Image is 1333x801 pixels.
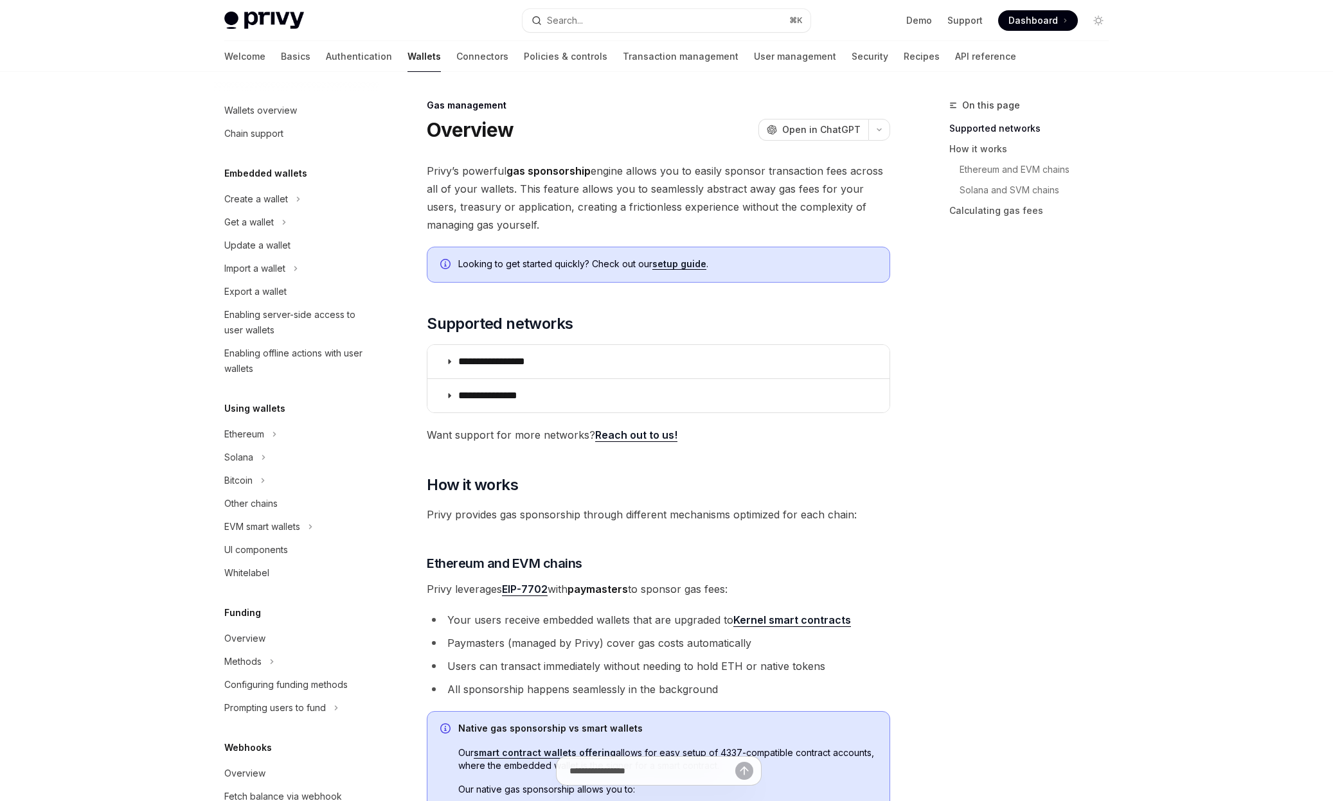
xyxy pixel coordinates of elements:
a: Enabling offline actions with user wallets [214,342,379,380]
a: Transaction management [623,41,738,72]
a: Authentication [326,41,392,72]
a: Ethereum and EVM chains [949,159,1119,180]
a: Wallets [407,41,441,72]
div: Enabling offline actions with user wallets [224,346,371,376]
a: Support [947,14,983,27]
span: Our allows for easy setup of 4337-compatible contract accounts, where the embedded wallet is the ... [458,746,877,772]
a: UI components [214,538,379,561]
a: Update a wallet [214,234,379,257]
svg: Info [440,723,453,736]
h5: Embedded wallets [224,166,307,181]
button: Open in ChatGPT [758,119,868,141]
input: Ask a question... [569,757,735,785]
button: Toggle Ethereum section [214,423,379,446]
h5: Funding [224,605,261,621]
span: Open in ChatGPT [782,123,861,136]
a: Basics [281,41,310,72]
a: Wallets overview [214,99,379,122]
button: Toggle Get a wallet section [214,211,379,234]
span: On this page [962,98,1020,113]
div: Import a wallet [224,261,285,276]
a: Other chains [214,492,379,515]
div: Methods [224,654,262,669]
strong: Native gas sponsorship vs smart wallets [458,723,643,734]
div: UI components [224,542,288,558]
a: Policies & controls [524,41,607,72]
a: smart contract wallets offering [474,747,616,759]
div: Enabling server-side access to user wallets [224,307,371,338]
a: Kernel smart contracts [733,613,851,627]
div: Create a wallet [224,191,288,207]
span: Want support for more networks? [427,426,890,444]
span: Supported networks [427,313,573,334]
div: Whitelabel [224,565,269,581]
div: Wallets overview [224,103,297,118]
div: Bitcoin [224,473,253,488]
li: Your users receive embedded wallets that are upgraded to [427,611,890,629]
div: Export a wallet [224,284,287,299]
a: EIP-7702 [502,583,548,596]
div: Ethereum [224,427,264,442]
a: Security [852,41,888,72]
span: ⌘ K [789,15,803,26]
div: Update a wallet [224,238,291,253]
a: Export a wallet [214,280,379,303]
button: Send message [735,762,753,780]
span: Privy’s powerful engine allows you to easily sponsor transaction fees across all of your wallets.... [427,162,890,234]
h5: Using wallets [224,401,285,416]
div: Chain support [224,126,283,141]
li: Paymasters (managed by Privy) cover gas costs automatically [427,634,890,652]
a: Reach out to us! [595,428,677,442]
a: Connectors [456,41,508,72]
span: Privy provides gas sponsorship through different mechanisms optimized for each chain: [427,506,890,524]
div: Prompting users to fund [224,700,326,716]
span: How it works [427,475,518,495]
button: Toggle Methods section [214,650,379,673]
a: Chain support [214,122,379,145]
div: Gas management [427,99,890,112]
a: Welcome [224,41,265,72]
button: Toggle Create a wallet section [214,188,379,211]
span: Looking to get started quickly? Check out our . [458,258,877,270]
li: Users can transact immediately without needing to hold ETH or native tokens [427,657,890,675]
div: EVM smart wallets [224,519,300,534]
a: setup guide [652,258,706,270]
svg: Info [440,259,453,272]
div: Get a wallet [224,215,274,230]
a: Overview [214,762,379,785]
a: Overview [214,627,379,650]
span: Ethereum and EVM chains [427,554,582,572]
span: Dashboard [1008,14,1058,27]
button: Open search [523,9,810,32]
button: Toggle Import a wallet section [214,257,379,280]
button: Toggle dark mode [1088,10,1109,31]
a: Supported networks [949,118,1119,139]
div: Configuring funding methods [224,677,348,692]
h1: Overview [427,118,514,141]
img: light logo [224,12,304,30]
button: Toggle Solana section [214,446,379,469]
a: Calculating gas fees [949,200,1119,221]
a: User management [754,41,836,72]
a: How it works [949,139,1119,159]
a: Solana and SVM chains [949,180,1119,200]
strong: paymasters [568,583,628,595]
a: Whitelabel [214,561,379,585]
div: Search... [547,13,583,28]
h5: Webhooks [224,740,272,755]
a: Recipes [904,41,940,72]
span: Privy leverages with to sponsor gas fees: [427,580,890,598]
div: Solana [224,450,253,465]
a: Enabling server-side access to user wallets [214,303,379,342]
button: Toggle Bitcoin section [214,469,379,492]
a: Configuring funding methods [214,673,379,696]
a: API reference [955,41,1016,72]
a: Dashboard [998,10,1078,31]
div: Other chains [224,496,278,511]
strong: gas sponsorship [506,164,591,177]
div: Overview [224,631,265,646]
button: Toggle EVM smart wallets section [214,515,379,538]
div: Overview [224,766,265,781]
li: All sponsorship happens seamlessly in the background [427,680,890,698]
button: Toggle Prompting users to fund section [214,696,379,719]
